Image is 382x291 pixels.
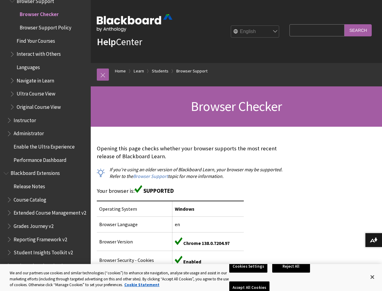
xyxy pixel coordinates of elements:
td: Operating System [97,201,172,217]
div: We and our partners use cookies and similar technologies (“cookies”) to enhance site navigation, ... [10,270,229,288]
span: Course Catalog [14,195,46,203]
a: More information about your privacy, opens in a new tab [124,282,159,287]
span: Interact with Others [17,49,61,57]
nav: Book outline for Blackboard Extensions [4,168,87,275]
span: Chrome 138.0.7204.97 [183,240,230,246]
span: Universal Authentication Solution v2 [14,261,87,275]
span: Browser Support Policy [20,22,71,31]
span: en [175,221,180,227]
input: Search [344,24,372,36]
button: Cookies Settings [229,260,267,273]
td: Browser Security - Cookies [97,251,172,269]
span: SUPPORTED [143,187,174,194]
span: Performance Dashboard [14,155,67,163]
span: Administrator [14,129,44,137]
button: Reject All [272,260,310,273]
strong: Help [97,36,116,48]
select: Site Language Selector [231,26,279,38]
img: Green supported icon [135,185,142,193]
span: Browser Checker [191,98,282,115]
a: Home [115,67,126,75]
span: Original Course View [17,102,61,110]
td: Browser Language [97,217,172,232]
span: Reporting Framework v2 [14,234,67,242]
p: Opening this page checks whether your browser supports the most recent release of Blackboard Learn. [97,145,286,160]
span: Release Notes [14,181,45,189]
span: Languages [17,62,40,70]
span: Blackboard Extensions [11,168,60,176]
img: Blackboard by Anthology [97,14,172,32]
span: Windows [175,206,194,212]
span: Enable the Ultra Experience [14,142,75,150]
button: Close [366,270,379,284]
span: Navigate in Learn [17,75,54,84]
a: Learn [134,67,144,75]
span: Instructor [14,115,36,123]
p: Your browser is: [97,185,286,195]
a: Browser Support [176,67,207,75]
span: Ultra Course View [17,89,55,97]
span: Enabled [183,259,201,265]
p: If you're using an older version of Blackboard Learn, your browser may be supported. Refer to the... [97,166,286,180]
td: Browser Version [97,232,172,251]
span: Browser Checker [20,9,59,18]
a: Students [152,67,168,75]
a: Browser Support [133,173,168,179]
img: Green supported icon [175,256,182,263]
span: Grades Journey v2 [14,221,54,229]
span: Extended Course Management v2 [14,208,86,216]
a: HelpCenter [97,36,142,48]
span: Find Your Courses [17,36,55,44]
img: Green supported icon [175,237,182,245]
span: Student Insights Toolkit v2 [14,247,73,256]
